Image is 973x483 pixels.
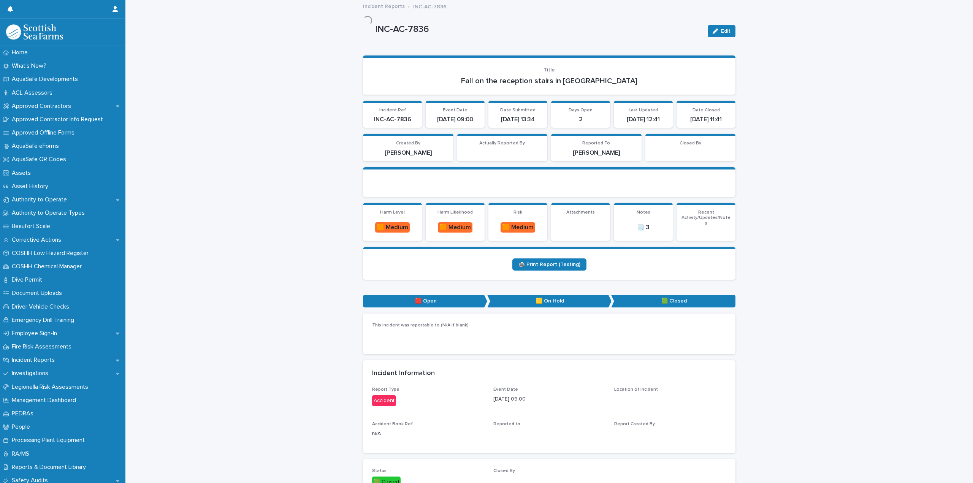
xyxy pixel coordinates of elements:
[681,210,731,226] span: Recent Activity/Updates/Notes
[493,395,605,403] p: [DATE] 09:00
[9,183,54,190] p: Asset History
[413,2,447,10] p: INC-AC-7836
[443,108,467,112] span: Event Date
[681,116,731,123] p: [DATE] 11:41
[9,250,95,257] p: COSHH Low Hazard Register
[493,422,520,426] span: Reported to
[629,108,658,112] span: Last Updated
[708,25,735,37] button: Edit
[9,103,77,110] p: Approved Contractors
[582,141,610,146] span: Reported To
[375,222,410,233] div: 🟧 Medium
[9,423,36,431] p: People
[9,76,84,83] p: AquaSafe Developments
[9,196,73,203] p: Authority to Operate
[363,295,487,307] p: 🟥 Open
[6,24,63,40] img: bPIBxiqnSb2ggTQWdOVV
[9,62,52,70] p: What's New?
[569,108,593,112] span: Days Open
[618,224,668,231] p: 🗒️ 3
[372,395,396,406] div: Accident
[493,116,543,123] p: [DATE] 13:34
[9,223,56,230] p: Beaufort Scale
[493,469,515,473] span: Closed By
[372,387,399,392] span: Report Type
[9,116,109,123] p: Approved Contractor Info Request
[479,141,525,146] span: Actually Reported By
[614,422,655,426] span: Report Created By
[9,383,94,391] p: Legionella Risk Assessments
[721,29,731,34] span: Edit
[375,24,702,35] p: INC-AC-7836
[487,295,612,307] p: 🟨 On Hold
[380,210,405,215] span: Harm Level
[501,222,535,233] div: 🟧 Medium
[9,49,34,56] p: Home
[9,169,37,177] p: Assets
[493,387,518,392] span: Event Date
[500,108,536,112] span: Date Submitted
[693,108,720,112] span: Date Closed
[9,236,67,244] p: Corrective Actions
[9,437,91,444] p: Processing Plant Equipment
[379,108,406,112] span: Incident Ref
[9,290,68,297] p: Document Uploads
[9,263,88,270] p: COSHH Chemical Manager
[9,156,72,163] p: AquaSafe QR Codes
[556,116,605,123] p: 2
[372,430,484,438] p: N/A
[437,210,473,215] span: Harm Likelihood
[618,116,668,123] p: [DATE] 12:41
[372,323,469,328] span: This incident was reportable to (N/A if blank)
[438,222,472,233] div: 🟧 Medium
[9,356,61,364] p: Incident Reports
[9,330,63,337] p: Employee Sign-In
[9,276,48,283] p: Dive Permit
[9,303,75,310] p: Driver Vehicle Checks
[566,210,595,215] span: Attachments
[9,464,92,471] p: Reports & Document Library
[363,2,405,10] a: Incident Reports
[9,397,82,404] p: Management Dashboard
[544,67,555,73] span: Title
[9,317,80,324] p: Emergency Drill Training
[9,343,78,350] p: Fire Risk Assessments
[9,143,65,150] p: AquaSafe eForms
[372,76,726,86] p: Fall on the reception stairs in [GEOGRAPHIC_DATA]
[9,410,40,417] p: PEDRAs
[518,262,580,267] span: 🖨️ Print Report (Testing)
[372,369,435,378] h2: Incident Information
[372,422,413,426] span: Accident Book Ref
[9,450,35,458] p: RA/MS
[680,141,701,146] span: Closed By
[368,149,449,157] p: [PERSON_NAME]
[368,116,417,123] p: INC-AC-7836
[9,89,59,97] p: ACL Assessors
[9,209,91,217] p: Authority to Operate Types
[372,331,484,339] p: -
[9,129,81,136] p: Approved Offline Forms
[9,370,54,377] p: Investigations
[611,295,735,307] p: 🟩 Closed
[614,387,658,392] span: Location of Incident
[513,210,522,215] span: Risk
[637,210,650,215] span: Notes
[396,141,420,146] span: Created By
[512,258,586,271] a: 🖨️ Print Report (Testing)
[372,469,387,473] span: Status
[430,116,480,123] p: [DATE] 09:00
[556,149,637,157] p: [PERSON_NAME]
